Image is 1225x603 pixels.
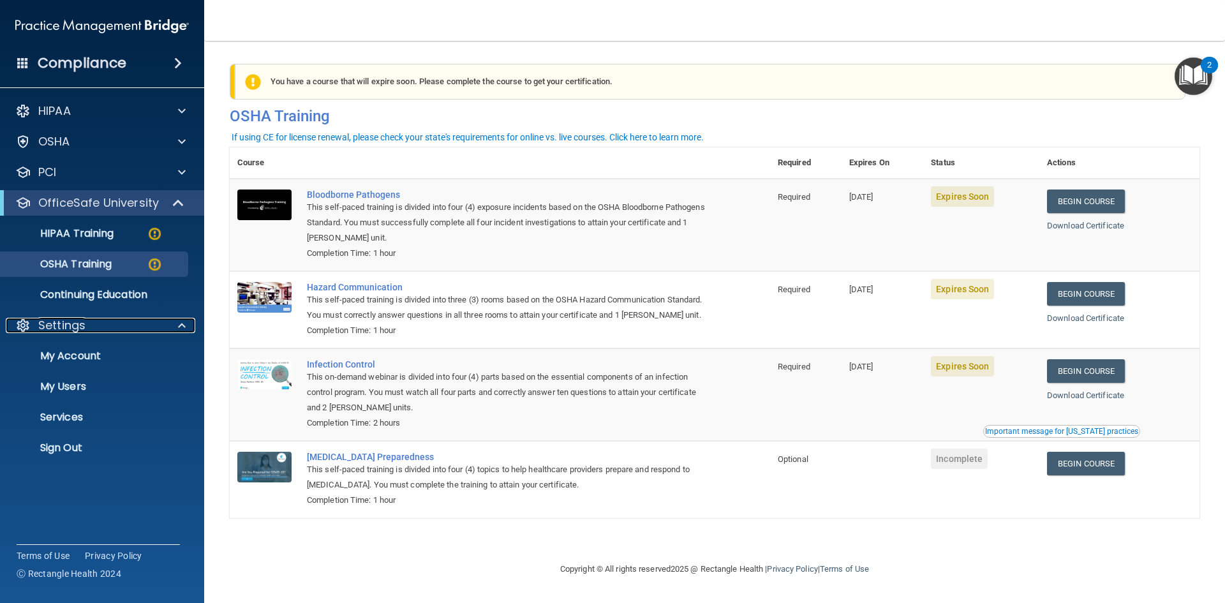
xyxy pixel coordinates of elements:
[983,425,1140,438] button: Read this if you are a dental practitioner in the state of CA
[245,74,261,90] img: exclamation-circle-solid-warning.7ed2984d.png
[931,186,994,207] span: Expires Soon
[15,165,186,180] a: PCI
[235,64,1185,100] div: You have a course that will expire soon. Please complete the course to get your certification.
[230,107,1199,125] h4: OSHA Training
[15,13,189,39] img: PMB logo
[17,567,121,580] span: Ⓒ Rectangle Health 2024
[38,195,159,211] p: OfficeSafe University
[1047,190,1125,213] a: Begin Course
[931,356,994,376] span: Expires Soon
[307,415,706,431] div: Completion Time: 2 hours
[307,200,706,246] div: This self-paced training is divided into four (4) exposure incidents based on the OSHA Bloodborne...
[38,165,56,180] p: PCI
[38,318,85,333] p: Settings
[307,246,706,261] div: Completion Time: 1 hour
[15,103,186,119] a: HIPAA
[8,350,182,362] p: My Account
[38,54,126,72] h4: Compliance
[17,549,70,562] a: Terms of Use
[1039,147,1199,179] th: Actions
[307,359,706,369] a: Infection Control
[842,147,923,179] th: Expires On
[778,192,810,202] span: Required
[8,227,114,240] p: HIPAA Training
[778,454,808,464] span: Optional
[778,362,810,371] span: Required
[1207,65,1212,82] div: 2
[38,134,70,149] p: OSHA
[230,131,706,144] button: If using CE for license renewal, please check your state's requirements for online vs. live cours...
[15,195,185,211] a: OfficeSafe University
[307,292,706,323] div: This self-paced training is divided into three (3) rooms based on the OSHA Hazard Communication S...
[8,380,182,393] p: My Users
[38,103,71,119] p: HIPAA
[1004,512,1210,563] iframe: Drift Widget Chat Controller
[15,318,186,333] a: Settings
[1175,57,1212,95] button: Open Resource Center, 2 new notifications
[770,147,842,179] th: Required
[307,282,706,292] a: Hazard Communication
[307,452,706,462] a: [MEDICAL_DATA] Preparedness
[8,258,112,271] p: OSHA Training
[8,411,182,424] p: Services
[232,133,704,142] div: If using CE for license renewal, please check your state's requirements for online vs. live cours...
[1047,313,1124,323] a: Download Certificate
[147,226,163,242] img: warning-circle.0cc9ac19.png
[923,147,1039,179] th: Status
[849,192,873,202] span: [DATE]
[778,285,810,294] span: Required
[820,564,869,574] a: Terms of Use
[985,428,1138,435] div: Important message for [US_STATE] practices
[1047,452,1125,475] a: Begin Course
[1047,282,1125,306] a: Begin Course
[931,449,988,469] span: Incomplete
[849,285,873,294] span: [DATE]
[8,288,182,301] p: Continuing Education
[1047,221,1124,230] a: Download Certificate
[767,564,817,574] a: Privacy Policy
[849,362,873,371] span: [DATE]
[1047,391,1124,400] a: Download Certificate
[147,257,163,272] img: warning-circle.0cc9ac19.png
[1047,359,1125,383] a: Begin Course
[307,190,706,200] a: Bloodborne Pathogens
[85,549,142,562] a: Privacy Policy
[230,147,299,179] th: Course
[307,369,706,415] div: This on-demand webinar is divided into four (4) parts based on the essential components of an inf...
[482,549,947,590] div: Copyright © All rights reserved 2025 @ Rectangle Health | |
[8,442,182,454] p: Sign Out
[307,493,706,508] div: Completion Time: 1 hour
[931,279,994,299] span: Expires Soon
[307,462,706,493] div: This self-paced training is divided into four (4) topics to help healthcare providers prepare and...
[307,323,706,338] div: Completion Time: 1 hour
[15,134,186,149] a: OSHA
